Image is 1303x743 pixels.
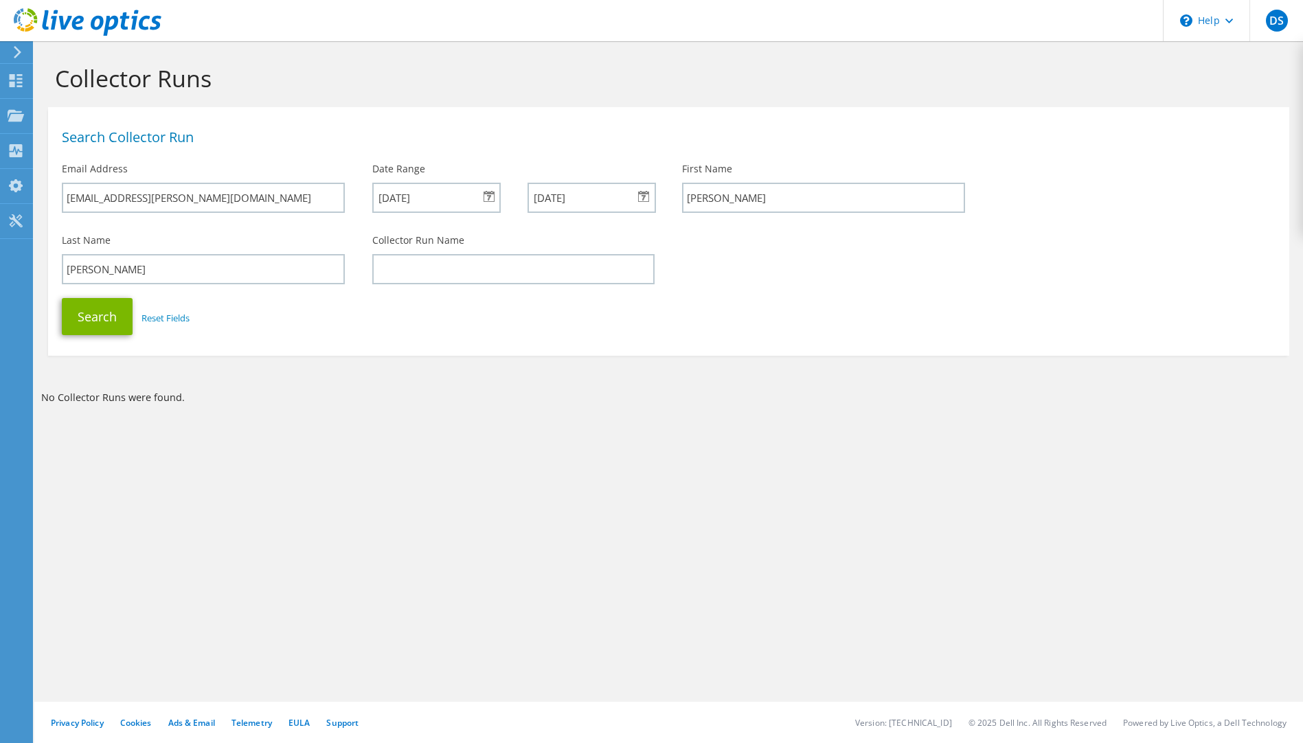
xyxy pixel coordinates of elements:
label: Last Name [62,233,111,247]
label: Date Range [372,162,425,176]
button: Search [62,298,133,335]
h1: Collector Runs [55,64,1276,93]
p: No Collector Runs were found. [41,390,1296,405]
span: DS [1266,10,1288,32]
a: Cookies [120,717,152,729]
svg: \n [1180,14,1192,27]
li: © 2025 Dell Inc. All Rights Reserved [968,717,1107,729]
li: Version: [TECHNICAL_ID] [855,717,952,729]
a: Reset Fields [141,312,190,324]
label: Email Address [62,162,128,176]
a: Ads & Email [168,717,215,729]
a: Privacy Policy [51,717,104,729]
a: EULA [288,717,310,729]
a: Telemetry [231,717,272,729]
a: Support [326,717,359,729]
label: First Name [682,162,732,176]
label: Collector Run Name [372,233,464,247]
h1: Search Collector Run [62,130,1269,144]
li: Powered by Live Optics, a Dell Technology [1123,717,1287,729]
